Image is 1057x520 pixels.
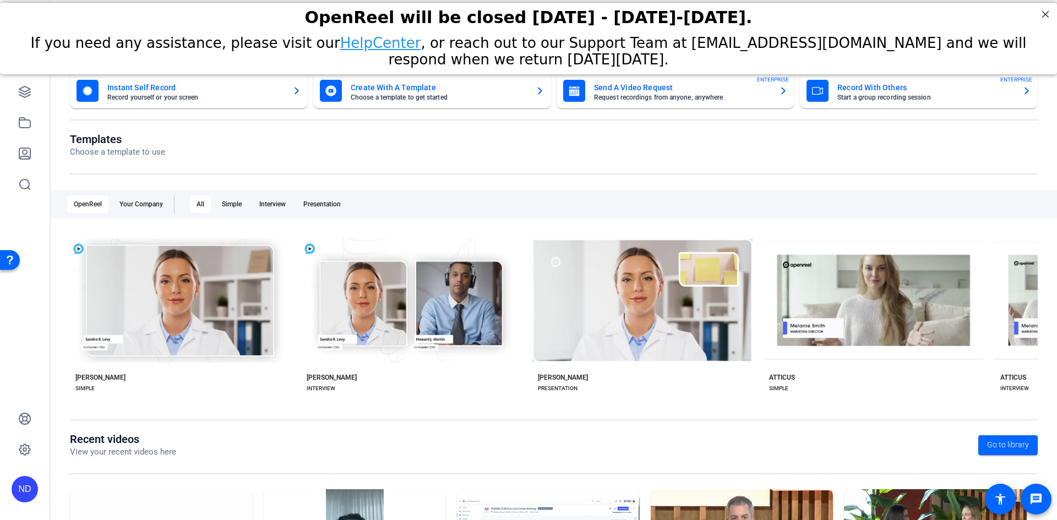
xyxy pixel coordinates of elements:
div: OpenReel will be closed [DATE] - [DATE]-[DATE]. [14,5,1043,24]
p: View your recent videos here [70,446,176,458]
span: ENTERPRISE [757,75,789,84]
button: Instant Self RecordRecord yourself or your screen [70,73,308,108]
div: Simple [215,195,248,213]
mat-card-subtitle: Choose a template to get started [351,94,527,101]
div: ND [12,476,38,502]
mat-card-title: Record With Others [837,81,1014,94]
p: Choose a template to use [70,146,165,158]
button: Send A Video RequestRequest recordings from anyone, anywhereENTERPRISE [557,73,794,108]
div: SIMPLE [769,384,788,393]
div: SIMPLE [75,384,95,393]
div: INTERVIEW [307,384,335,393]
h1: Templates [70,133,165,146]
div: Interview [253,195,292,213]
div: Presentation [297,195,347,213]
a: HelpCenter [340,32,421,48]
span: If you need any assistance, please visit our , or reach out to our Support Team at [EMAIL_ADDRESS... [31,32,1027,65]
div: [PERSON_NAME] [75,373,126,382]
mat-card-subtitle: Record yourself or your screen [107,94,284,101]
button: Record With OthersStart a group recording sessionENTERPRISE [800,73,1038,108]
mat-card-title: Send A Video Request [594,81,770,94]
mat-icon: accessibility [994,492,1007,506]
div: OpenReel [67,195,108,213]
mat-card-subtitle: Request recordings from anyone, anywhere [594,94,770,101]
mat-card-title: Instant Self Record [107,81,284,94]
mat-card-subtitle: Start a group recording session [837,94,1014,101]
div: All [190,195,211,213]
a: Go to library [978,435,1038,455]
mat-card-title: Create With A Template [351,81,527,94]
div: Your Company [113,195,170,213]
button: Create With A TemplateChoose a template to get started [313,73,551,108]
h1: Recent videos [70,433,176,446]
div: ATTICUS [769,373,795,382]
span: Go to library [987,439,1029,451]
span: ENTERPRISE [1000,75,1032,84]
mat-icon: message [1029,492,1043,506]
div: [PERSON_NAME] [307,373,357,382]
div: ATTICUS [1000,373,1026,382]
div: PRESENTATION [538,384,577,393]
div: INTERVIEW [1000,384,1029,393]
div: [PERSON_NAME] [538,373,588,382]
